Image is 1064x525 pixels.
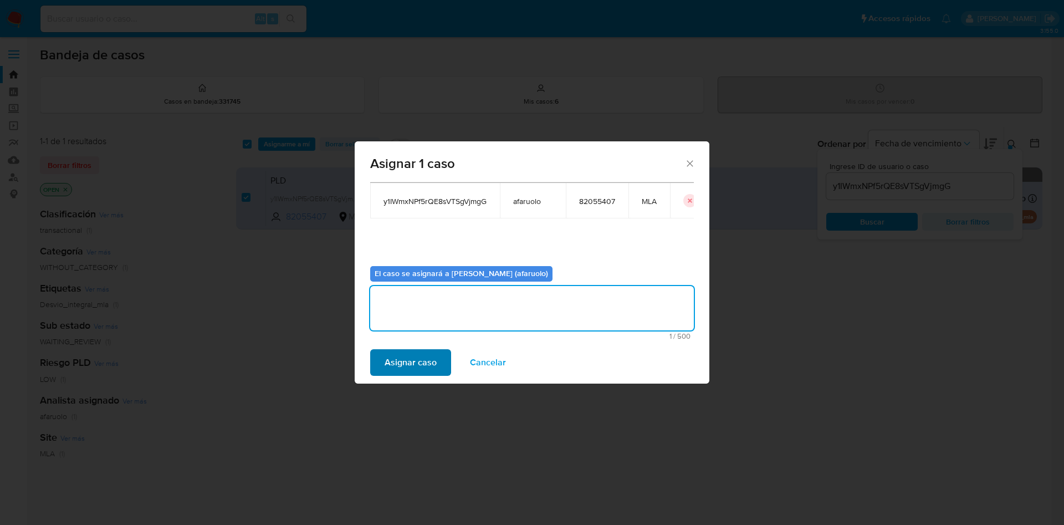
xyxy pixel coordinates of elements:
[684,158,694,168] button: Cerrar ventana
[579,196,615,206] span: 82055407
[355,141,709,384] div: assign-modal
[470,350,506,375] span: Cancelar
[683,194,697,207] button: icon-button
[370,349,451,376] button: Asignar caso
[513,196,553,206] span: afaruolo
[385,350,437,375] span: Asignar caso
[456,349,520,376] button: Cancelar
[374,333,690,340] span: Máximo 500 caracteres
[642,196,657,206] span: MLA
[375,268,548,279] b: El caso se asignará a [PERSON_NAME] (afaruolo)
[383,196,487,206] span: y1IWmxNPf5rQE8sVTSgVjmgG
[370,157,684,170] span: Asignar 1 caso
